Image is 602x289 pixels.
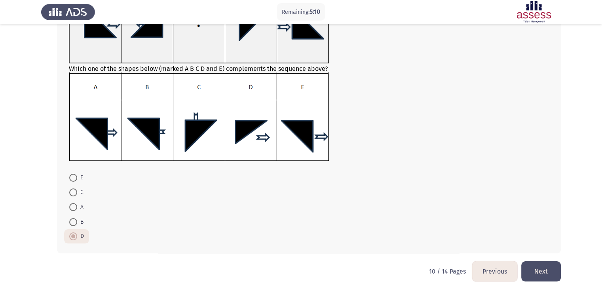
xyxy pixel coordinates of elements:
[69,72,329,161] img: UkFYYV8wOTNfQi5wbmcxNjkxMzMzMjkxNDIx.png
[310,8,320,15] span: 5:10
[507,1,561,23] img: Assessment logo of ASSESS Focus 4 Module Assessment (EN/AR) (Advanced - IB)
[77,232,84,241] span: D
[41,1,95,23] img: Assess Talent Management logo
[282,7,320,17] p: Remaining:
[77,202,84,212] span: A
[77,173,83,183] span: E
[429,268,466,275] p: 10 / 14 Pages
[521,261,561,281] button: load next page
[472,261,517,281] button: load previous page
[77,217,84,227] span: B
[77,188,84,197] span: C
